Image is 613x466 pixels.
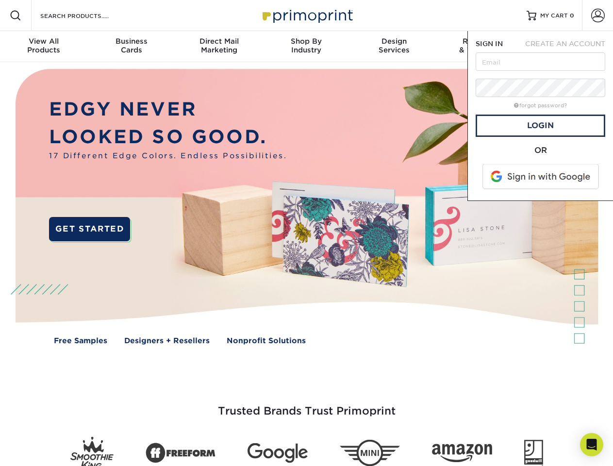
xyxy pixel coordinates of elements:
div: Open Intercom Messenger [580,433,603,456]
a: GET STARTED [49,217,130,241]
a: forgot password? [514,102,567,109]
input: SEARCH PRODUCTS..... [39,10,134,21]
a: Direct MailMarketing [175,31,263,62]
img: Goodwill [524,440,543,466]
a: Login [476,115,605,137]
a: Nonprofit Solutions [227,335,306,347]
a: Free Samples [54,335,107,347]
a: BusinessCards [87,31,175,62]
span: Direct Mail [175,37,263,46]
img: Primoprint [258,5,355,26]
a: Designers + Resellers [124,335,210,347]
span: MY CART [540,12,568,20]
img: Amazon [432,444,492,463]
div: Marketing [175,37,263,54]
span: CREATE AN ACCOUNT [525,40,605,48]
span: Shop By [263,37,350,46]
span: 17 Different Edge Colors. Endless Possibilities. [49,150,287,162]
div: Cards [87,37,175,54]
a: Shop ByIndustry [263,31,350,62]
span: SIGN IN [476,40,503,48]
h3: Trusted Brands Trust Primoprint [23,382,591,429]
p: LOOKED SO GOOD. [49,123,287,151]
span: Design [350,37,438,46]
a: DesignServices [350,31,438,62]
img: Google [248,443,308,463]
span: 0 [570,12,574,19]
p: EDGY NEVER [49,96,287,123]
div: Industry [263,37,350,54]
input: Email [476,52,605,71]
div: Services [350,37,438,54]
div: OR [476,145,605,156]
a: Resources& Templates [438,31,525,62]
span: Business [87,37,175,46]
span: Resources [438,37,525,46]
div: & Templates [438,37,525,54]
